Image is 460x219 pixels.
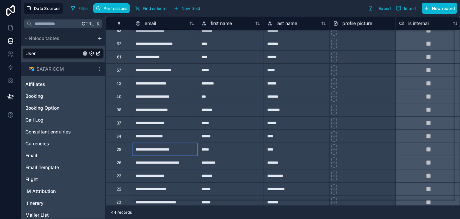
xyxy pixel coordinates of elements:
button: Filter [68,3,91,13]
div: 34 [116,134,121,139]
span: first name [211,20,232,27]
span: K [96,21,100,26]
span: Export [379,6,391,11]
a: New record [419,3,457,14]
span: Permissions [103,6,127,11]
div: 42 [116,81,121,86]
div: 61 [117,55,121,60]
button: Data Sources [24,3,63,14]
button: New field [171,3,203,13]
div: 38 [117,107,121,113]
span: Ctrl [81,19,95,28]
button: Import [394,3,419,14]
span: profile picture [342,20,372,27]
div: 26 [117,160,121,165]
span: Data Sources [34,6,61,11]
div: 37 [117,121,121,126]
div: 63 [117,28,121,33]
button: New record [422,3,457,14]
button: Find column [132,3,169,13]
span: New field [182,6,200,11]
button: Export [366,3,394,14]
div: 23 [117,173,121,179]
a: Permissions [93,3,132,13]
span: New record [432,6,455,11]
button: Permissions [93,3,129,13]
div: 57 [117,68,121,73]
span: Find column [143,6,166,11]
div: 22 [117,187,121,192]
span: Filter [78,6,89,11]
div: 62 [117,41,121,47]
div: # [111,21,127,26]
div: 40 [116,94,122,99]
span: last name [276,20,297,27]
div: 20 [116,200,121,205]
span: is internal [408,20,429,27]
span: Import [404,6,417,11]
span: 44 records [111,210,132,215]
span: email [145,20,156,27]
div: 28 [117,147,121,152]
